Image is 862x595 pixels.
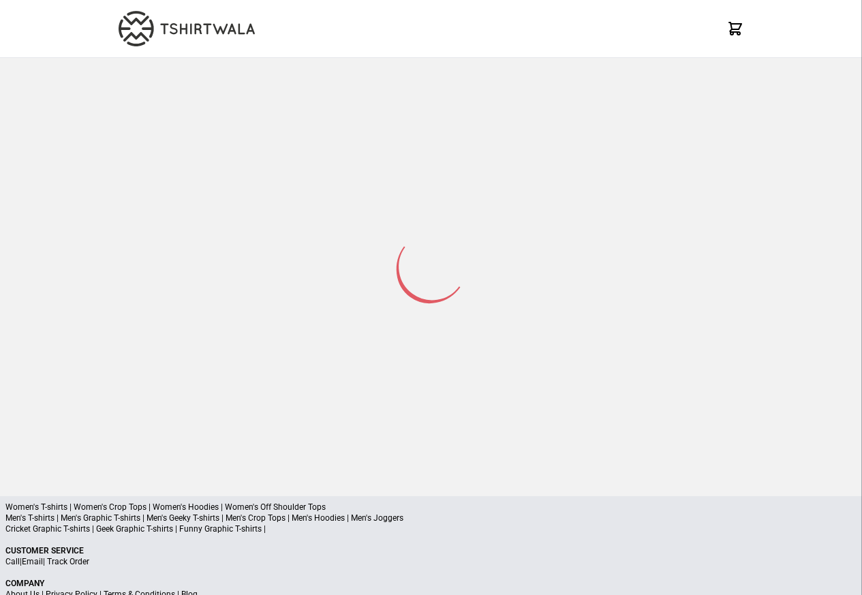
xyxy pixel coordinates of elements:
p: Customer Service [5,545,857,556]
a: Email [22,557,43,566]
a: Call [5,557,20,566]
p: | | [5,556,857,567]
a: Track Order [47,557,89,566]
p: Company [5,578,857,589]
p: Men's T-shirts | Men's Graphic T-shirts | Men's Geeky T-shirts | Men's Crop Tops | Men's Hoodies ... [5,513,857,523]
p: Women's T-shirts | Women's Crop Tops | Women's Hoodies | Women's Off Shoulder Tops [5,502,857,513]
p: Cricket Graphic T-shirts | Geek Graphic T-shirts | Funny Graphic T-shirts | [5,523,857,534]
img: TW-LOGO-400-104.png [119,11,255,46]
